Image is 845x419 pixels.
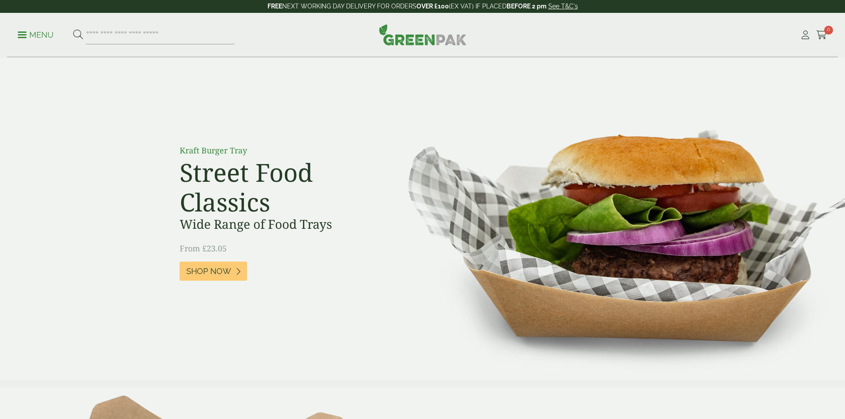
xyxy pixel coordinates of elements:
h2: Street Food Classics [180,157,379,217]
span: From £23.05 [180,243,227,254]
a: See T&C's [548,3,578,10]
p: Menu [18,30,54,40]
span: Shop Now [186,266,231,276]
strong: BEFORE 2 pm [507,3,546,10]
a: 0 [816,28,827,42]
img: Street Food Classics [380,58,845,380]
img: GreenPak Supplies [379,24,467,45]
strong: FREE [267,3,282,10]
p: Kraft Burger Tray [180,145,379,157]
span: 0 [824,26,833,35]
h3: Wide Range of Food Trays [180,217,379,232]
a: Menu [18,30,54,39]
i: My Account [800,31,811,39]
strong: OVER £100 [417,3,449,10]
i: Cart [816,31,827,39]
a: Shop Now [180,262,247,281]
